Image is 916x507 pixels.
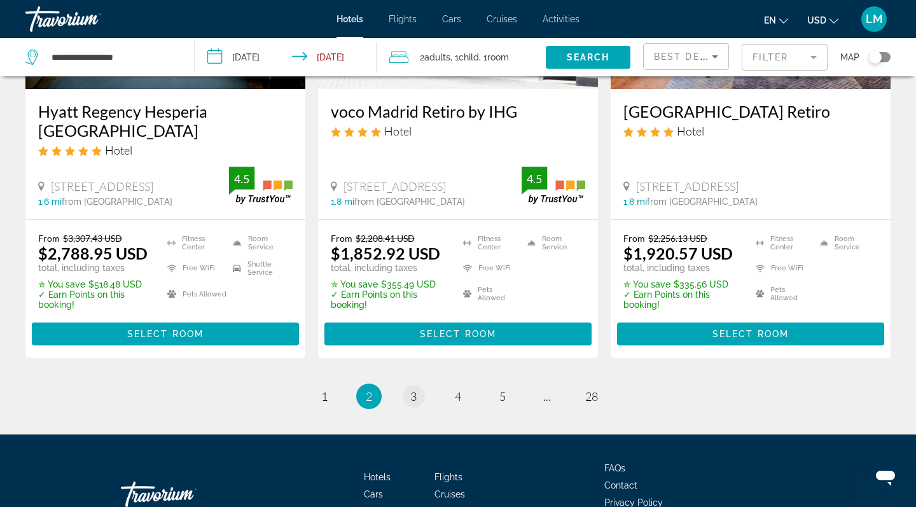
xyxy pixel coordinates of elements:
[343,179,446,193] span: [STREET_ADDRESS]
[623,263,740,273] p: total, including taxes
[859,52,891,63] button: Toggle map
[623,279,740,289] p: $335.56 USD
[604,463,625,473] a: FAQs
[442,14,461,24] span: Cars
[38,263,151,273] p: total, including taxes
[764,15,776,25] span: en
[617,326,884,340] a: Select Room
[38,244,148,263] ins: $2,788.95 USD
[623,279,670,289] span: ✮ You save
[457,284,521,303] li: Pets Allowed
[38,197,62,207] span: 1.6 mi
[364,472,391,482] a: Hotels
[354,197,465,207] span: from [GEOGRAPHIC_DATA]
[331,233,352,244] span: From
[604,480,637,490] a: Contact
[857,6,891,32] button: User Menu
[567,52,610,62] span: Search
[38,289,151,310] p: ✓ Earn Points on this booking!
[479,48,509,66] span: , 1
[617,323,884,345] button: Select Room
[38,143,293,157] div: 5 star Hotel
[865,456,906,497] iframe: Button to launch messaging window
[384,124,412,138] span: Hotel
[161,259,227,278] li: Free WiFi
[459,52,479,62] span: Child
[63,233,122,244] del: $3,307.43 USD
[229,167,293,204] img: trustyou-badge.svg
[840,48,859,66] span: Map
[62,197,172,207] span: from [GEOGRAPHIC_DATA]
[324,323,592,345] button: Select Room
[337,14,363,24] span: Hotels
[434,489,465,499] a: Cruises
[487,14,517,24] a: Cruises
[487,52,509,62] span: Room
[331,289,447,310] p: ✓ Earn Points on this booking!
[324,326,592,340] a: Select Room
[331,244,440,263] ins: $1,852.92 USD
[623,102,878,121] a: [GEOGRAPHIC_DATA] Retiro
[457,233,521,252] li: Fitness Center
[38,102,293,140] a: Hyatt Regency Hesperia [GEOGRAPHIC_DATA]
[814,233,878,252] li: Room Service
[764,11,788,29] button: Change language
[522,167,585,204] img: trustyou-badge.svg
[654,52,720,62] span: Best Deals
[38,233,60,244] span: From
[331,197,354,207] span: 1.8 mi
[742,43,828,71] button: Filter
[424,52,450,62] span: Adults
[420,329,496,339] span: Select Room
[654,49,718,64] mat-select: Sort by
[105,143,132,157] span: Hotel
[712,329,789,339] span: Select Room
[450,48,479,66] span: , 1
[585,389,598,403] span: 28
[543,389,551,403] span: ...
[648,233,707,244] del: $2,256.13 USD
[51,179,153,193] span: [STREET_ADDRESS]
[331,279,447,289] p: $355.49 USD
[455,389,461,403] span: 4
[38,279,85,289] span: ✮ You save
[434,472,462,482] a: Flights
[321,389,328,403] span: 1
[623,244,733,263] ins: $1,920.57 USD
[32,323,299,345] button: Select Room
[522,171,547,186] div: 4.5
[410,389,417,403] span: 3
[32,326,299,340] a: Select Room
[457,259,521,278] li: Free WiFi
[623,289,740,310] p: ✓ Earn Points on this booking!
[364,489,383,499] a: Cars
[636,179,739,193] span: [STREET_ADDRESS]
[226,233,293,252] li: Room Service
[420,48,450,66] span: 2
[331,102,585,121] a: voco Madrid Retiro by IHG
[546,46,630,69] button: Search
[331,124,585,138] div: 4 star Hotel
[38,279,151,289] p: $518.48 USD
[331,279,378,289] span: ✮ You save
[389,14,417,24] a: Flights
[127,329,204,339] span: Select Room
[366,389,372,403] span: 2
[161,233,227,252] li: Fitness Center
[195,38,377,76] button: Check-in date: Dec 22, 2025 Check-out date: Dec 29, 2025
[25,384,891,409] nav: Pagination
[499,389,506,403] span: 5
[543,14,579,24] span: Activities
[226,259,293,278] li: Shuttle Service
[623,197,647,207] span: 1.8 mi
[623,124,878,138] div: 4 star Hotel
